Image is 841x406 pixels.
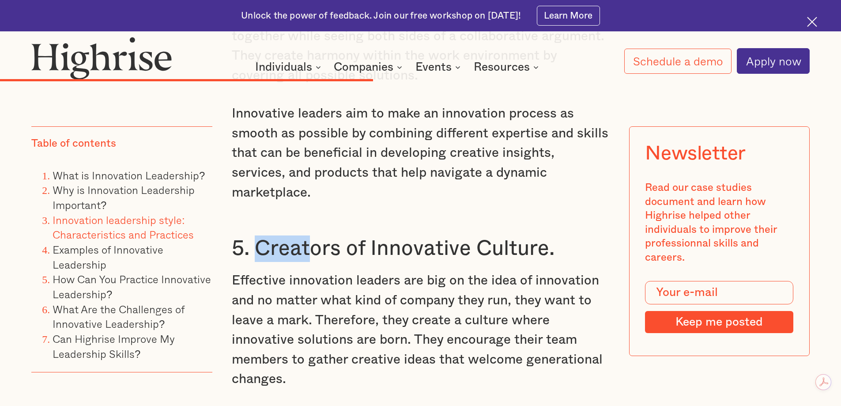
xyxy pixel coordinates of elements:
[241,10,521,22] div: Unlock the power of feedback. Join our free workshop on [DATE]!
[334,62,405,72] div: Companies
[645,281,793,333] form: Modal Form
[474,62,541,72] div: Resources
[53,271,211,303] a: How Can You Practice Innovative Leadership?
[232,271,610,389] p: Effective innovation leaders are big on the idea of innovation and no matter what kind of company...
[31,137,116,152] div: Table of contents
[232,235,610,262] h3: 5. Creators of Innovative Culture.
[415,62,452,72] div: Events
[53,241,163,273] a: Examples of Innovative Leadership
[53,330,175,362] a: Can Highrise Improve My Leadership Skills?
[474,62,530,72] div: Resources
[53,212,194,243] a: Innovation leadership style: Characteristics and Practices
[334,62,393,72] div: Companies
[537,6,600,26] a: Learn More
[31,37,172,79] img: Highrise logo
[53,182,195,213] a: Why is Innovation Leadership Important?
[645,311,793,333] input: Keep me posted
[645,181,793,265] div: Read our case studies document and learn how Highrise helped other individuals to improve their p...
[624,49,732,74] a: Schedule a demo
[255,62,312,72] div: Individuals
[53,167,205,183] a: What is Innovation Leadership?
[415,62,463,72] div: Events
[807,17,817,27] img: Cross icon
[232,104,610,202] p: Innovative leaders aim to make an innovation process as smooth as possible by combining different...
[53,301,185,332] a: What Are the Challenges of Innovative Leadership?
[255,62,324,72] div: Individuals
[645,281,793,305] input: Your e-mail
[645,142,746,165] div: Newsletter
[737,48,810,74] a: Apply now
